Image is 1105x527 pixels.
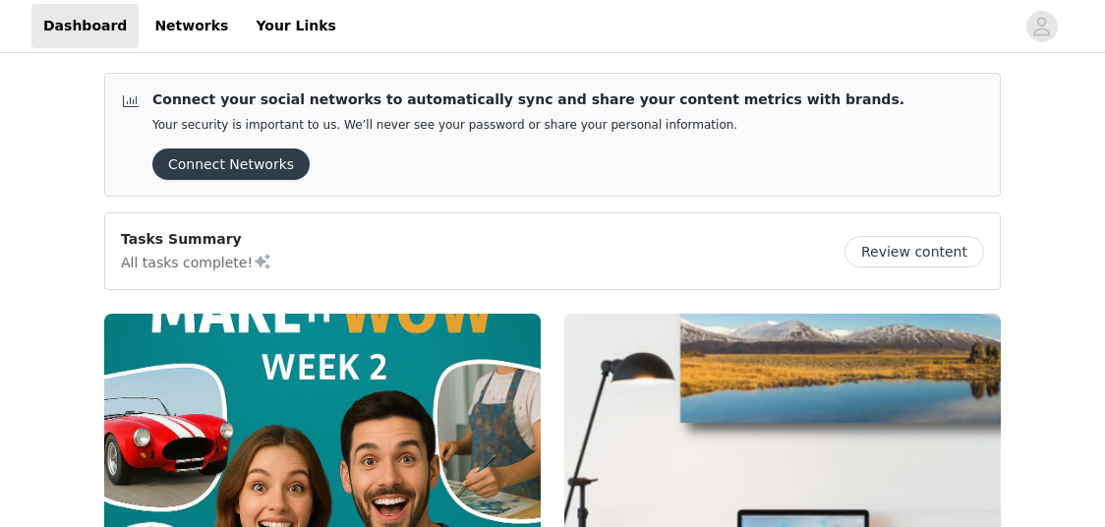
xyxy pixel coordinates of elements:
[31,4,139,48] a: Dashboard
[1032,11,1051,42] div: avatar
[152,89,904,110] p: Connect your social networks to automatically sync and share your content metrics with brands.
[143,4,240,48] a: Networks
[844,236,984,267] button: Review content
[152,148,310,180] button: Connect Networks
[121,229,272,250] p: Tasks Summary
[121,250,272,273] p: All tasks complete!
[244,4,348,48] a: Your Links
[152,118,904,133] p: Your security is important to us. We’ll never see your password or share your personal information.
